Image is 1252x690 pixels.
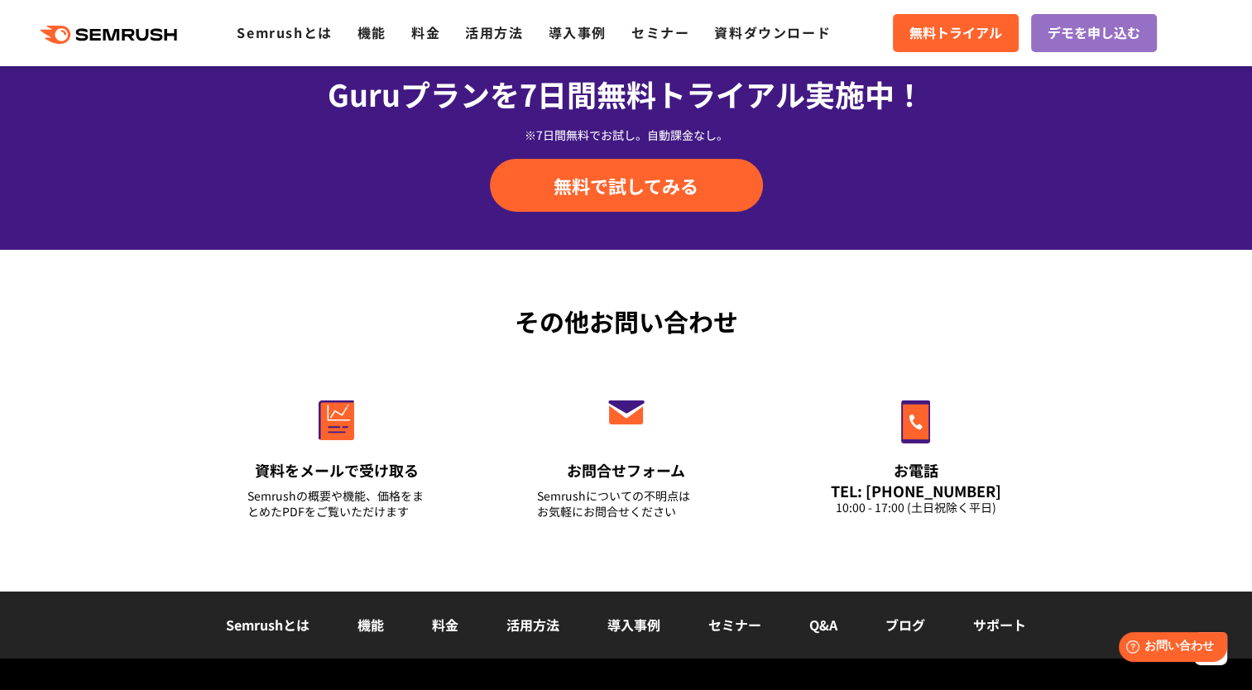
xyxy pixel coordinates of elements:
a: 導入事例 [549,22,607,42]
a: 活用方法 [465,22,523,42]
a: 無料で試してみる [490,159,763,212]
div: ※7日間無料でお試し。自動課金なし。 [192,127,1061,143]
span: 無料で試してみる [554,173,698,198]
div: Semrushの概要や機能、価格をまとめたPDFをご覧いただけます [247,488,426,520]
a: お問合せフォーム Semrushについての不明点はお気軽にお問合せください [502,365,751,540]
a: Q&A [809,615,837,635]
a: 無料トライアル [893,14,1019,52]
a: 資料をメールで受け取る Semrushの概要や機能、価格をまとめたPDFをご覧いただけます [213,365,461,540]
a: 機能 [357,615,384,635]
a: Semrushとは [237,22,332,42]
div: 資料をメールで受け取る [247,460,426,481]
div: 10:00 - 17:00 (土日祝除く平日) [827,500,1005,515]
a: 機能 [357,22,386,42]
a: Semrushとは [226,615,309,635]
div: お電話 [827,460,1005,481]
span: デモを申し込む [1048,22,1140,44]
a: 資料ダウンロード [714,22,831,42]
a: セミナー [708,615,761,635]
a: 活用方法 [506,615,559,635]
a: ブログ [885,615,925,635]
span: 無料トライアル [909,22,1002,44]
div: Guruプランを7日間 [192,71,1061,116]
div: TEL: [PHONE_NUMBER] [827,482,1005,500]
a: 料金 [411,22,440,42]
div: Semrushについての不明点は お気軽にお問合せください [537,488,716,520]
a: セミナー [631,22,689,42]
a: サポート [973,615,1026,635]
a: 料金 [432,615,458,635]
iframe: Help widget launcher [1105,625,1234,672]
a: デモを申し込む [1031,14,1157,52]
span: 無料トライアル実施中！ [597,72,924,115]
div: お問合せフォーム [537,460,716,481]
a: 導入事例 [607,615,660,635]
div: その他お問い合わせ [192,303,1061,340]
